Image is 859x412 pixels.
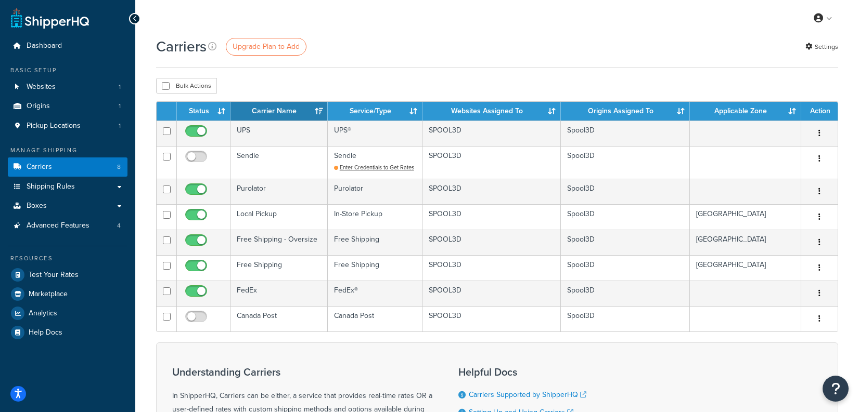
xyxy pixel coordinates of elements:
[805,39,838,54] a: Settings
[230,281,328,306] td: FedEx
[328,306,423,331] td: Canada Post
[422,146,561,179] td: SPOOL3D
[422,255,561,281] td: SPOOL3D
[8,66,127,75] div: Basic Setup
[8,36,127,56] a: Dashboard
[422,121,561,146] td: SPOOL3D
[119,83,121,91] span: 1
[27,202,47,210] span: Boxes
[117,221,121,230] span: 4
[117,163,121,171] span: 8
[8,216,127,235] a: Advanced Features 4
[328,179,423,204] td: Purolator
[8,116,127,136] a: Pickup Locations 1
[233,41,300,52] span: Upgrade Plan to Add
[561,204,690,230] td: Spool3D
[8,157,127,177] li: Carriers
[690,204,801,230] td: [GEOGRAPHIC_DATA]
[230,230,328,255] td: Free Shipping - Oversize
[27,163,52,171] span: Carriers
[29,290,68,299] span: Marketplace
[226,38,306,56] a: Upgrade Plan to Add
[422,204,561,230] td: SPOOL3D
[422,230,561,255] td: SPOOL3D
[8,157,127,177] a: Carriers 8
[690,102,801,121] th: Applicable Zone: activate to sort column ascending
[328,204,423,230] td: In-Store Pickup
[422,281,561,306] td: SPOOL3D
[27,102,50,111] span: Origins
[561,281,690,306] td: Spool3D
[8,177,127,196] a: Shipping Rules
[11,8,89,29] a: ShipperHQ Home
[8,196,127,216] a: Boxes
[8,146,127,155] div: Manage Shipping
[328,102,423,121] th: Service/Type: activate to sort column ascending
[29,328,62,337] span: Help Docs
[8,254,127,263] div: Resources
[230,121,328,146] td: UPS
[561,102,690,121] th: Origins Assigned To: activate to sort column ascending
[27,83,56,91] span: Websites
[561,306,690,331] td: Spool3D
[328,230,423,255] td: Free Shipping
[230,146,328,179] td: Sendle
[8,77,127,97] a: Websites 1
[8,116,127,136] li: Pickup Locations
[27,182,75,191] span: Shipping Rules
[561,179,690,204] td: Spool3D
[328,255,423,281] td: Free Shipping
[27,122,81,130] span: Pickup Locations
[8,265,127,284] a: Test Your Rates
[561,121,690,146] td: Spool3D
[823,376,849,402] button: Open Resource Center
[27,42,62,50] span: Dashboard
[177,102,230,121] th: Status: activate to sort column ascending
[328,121,423,146] td: UPS®
[422,306,561,331] td: SPOOL3D
[340,163,414,171] span: Enter Credentials to Get Rates
[156,78,217,94] button: Bulk Actions
[230,179,328,204] td: Purolator
[8,304,127,323] a: Analytics
[119,102,121,111] span: 1
[119,122,121,130] span: 1
[561,255,690,281] td: Spool3D
[8,97,127,116] li: Origins
[801,102,838,121] th: Action
[29,271,79,280] span: Test Your Rates
[328,281,423,306] td: FedEx®
[422,179,561,204] td: SPOOL3D
[8,77,127,97] li: Websites
[230,306,328,331] td: Canada Post
[8,285,127,303] a: Marketplace
[230,102,328,121] th: Carrier Name: activate to sort column ascending
[561,230,690,255] td: Spool3D
[8,97,127,116] a: Origins 1
[469,389,586,400] a: Carriers Supported by ShipperHQ
[690,230,801,255] td: [GEOGRAPHIC_DATA]
[328,146,423,179] td: Sendle
[156,36,207,57] h1: Carriers
[458,366,594,378] h3: Helpful Docs
[172,366,432,378] h3: Understanding Carriers
[27,221,89,230] span: Advanced Features
[8,323,127,342] a: Help Docs
[422,102,561,121] th: Websites Assigned To: activate to sort column ascending
[29,309,57,318] span: Analytics
[690,255,801,281] td: [GEOGRAPHIC_DATA]
[561,146,690,179] td: Spool3D
[334,163,414,171] a: Enter Credentials to Get Rates
[230,255,328,281] td: Free Shipping
[230,204,328,230] td: Local Pickup
[8,216,127,235] li: Advanced Features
